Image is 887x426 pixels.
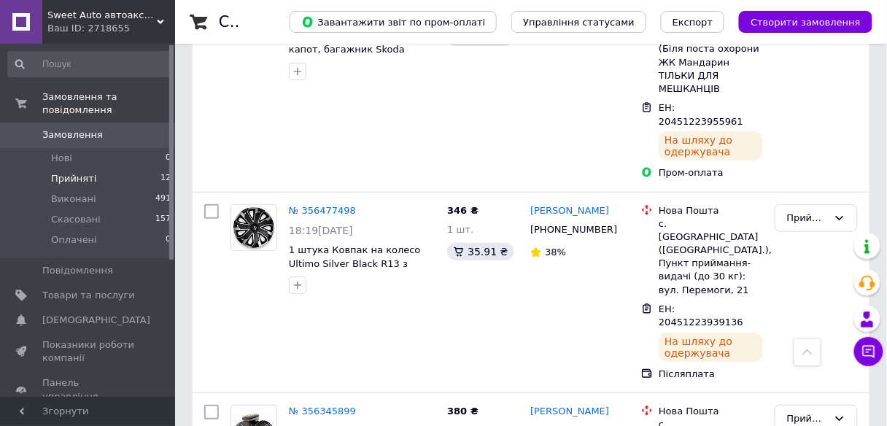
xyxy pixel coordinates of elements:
[751,17,861,28] span: Створити замовлення
[42,314,150,327] span: [DEMOGRAPHIC_DATA]
[447,406,479,417] span: 380 ₴
[231,205,276,250] img: Фото товару
[166,152,171,165] span: 0
[545,247,566,257] span: 38%
[659,204,762,217] div: Нова Пошта
[51,193,96,206] span: Виконані
[447,243,514,260] div: 35.91 ₴
[289,406,356,417] a: № 356345899
[854,337,883,366] button: Чат з покупцем
[51,172,96,185] span: Прийняті
[659,368,762,381] div: Післяплата
[289,225,353,236] span: 18:19[DATE]
[219,13,367,31] h1: Список замовлень
[47,9,157,22] span: Sweet Auto автоаксесуари та тюнінг
[673,17,713,28] span: Експорт
[289,205,356,216] a: № 356477498
[739,11,872,33] button: Створити замовлення
[42,264,113,277] span: Повідомлення
[166,233,171,247] span: 0
[42,338,135,365] span: Показники роботи компанії
[659,217,762,297] div: с. [GEOGRAPHIC_DATA] ([GEOGRAPHIC_DATA].), Пункт приймання-видачі (до 30 кг): вул. Перемоги, 21
[447,205,479,216] span: 346 ₴
[724,16,872,27] a: Створити замовлення
[511,11,646,33] button: Управління статусами
[290,11,497,33] button: Завантажити звіт по пром-оплаті
[447,224,473,235] span: 1 шт.
[661,11,725,33] button: Експорт
[51,152,72,165] span: Нові
[659,102,743,127] span: ЕН: 20451223955961
[659,405,762,418] div: Нова Пошта
[301,15,485,28] span: Завантажити звіт по пром-оплаті
[659,3,762,96] div: [GEOGRAPHIC_DATA], Поштомат №36784: вул. Канатна,122 (Біля поста охорони ЖК Мандарин ТІЛЬКИ ДЛЯ М...
[530,405,609,419] a: [PERSON_NAME]
[231,204,277,251] a: Фото товару
[659,131,762,160] div: На шляху до одержувача
[42,90,175,117] span: Замовлення та повідомлення
[289,30,428,68] a: Емблема значок логотип на капот, багажник Skoda Шкода 80мм, Зелена
[47,22,175,35] div: Ваш ID: 2718655
[51,233,97,247] span: Оплачені
[155,193,171,206] span: 491
[659,166,762,179] div: Пром-оплата
[659,303,743,328] span: ЕН: 20451223939136
[787,211,828,226] div: Прийнято
[7,51,172,77] input: Пошук
[51,213,101,226] span: Скасовані
[659,333,762,362] div: На шляху до одержувача
[160,172,171,185] span: 12
[523,17,635,28] span: Управління статусами
[42,289,135,302] span: Товари та послуги
[289,244,427,323] a: 1 штука Ковпак на колесо Ultimo Silver Black R13 з логотипом Lada ковпаки на диски Ультімо [PERSO...
[530,204,609,218] a: [PERSON_NAME]
[530,224,617,235] span: [PHONE_NUMBER]
[155,213,171,226] span: 157
[42,376,135,403] span: Панель управління
[42,128,103,142] span: Замовлення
